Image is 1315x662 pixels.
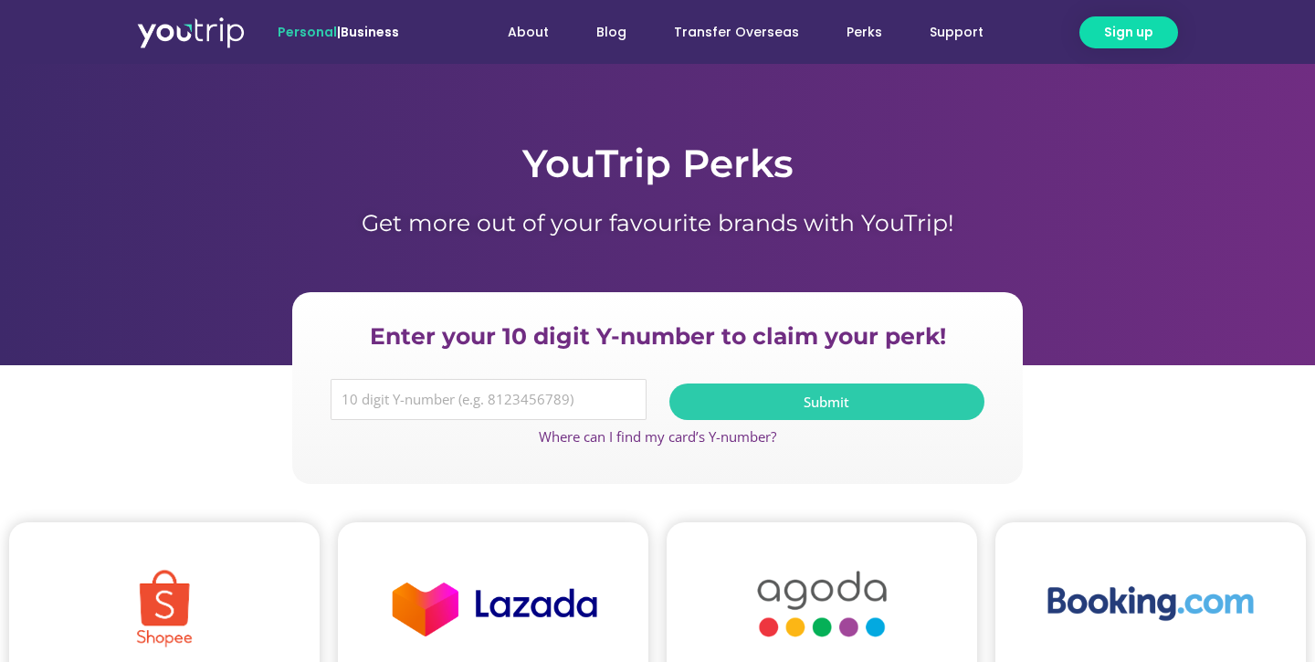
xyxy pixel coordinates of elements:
a: Where can I find my card’s Y-number? [539,427,776,446]
a: Business [341,23,399,41]
button: Submit [669,384,985,420]
nav: Menu [448,16,1007,49]
span: Sign up [1104,23,1153,42]
a: Perks [823,16,906,49]
h1: YouTrip Perks [137,137,1178,191]
span: Submit [804,395,849,409]
a: About [484,16,573,49]
a: Support [906,16,1007,49]
form: Y Number [331,379,984,435]
a: Transfer Overseas [650,16,823,49]
h2: Enter your 10 digit Y-number to claim your perk! [321,321,994,352]
input: 10 digit Y-number (e.g. 8123456789) [331,379,647,421]
h1: Get more out of your favourite brands with YouTrip! [137,209,1178,236]
a: Blog [573,16,650,49]
span: | [278,23,399,41]
a: Sign up [1079,16,1178,48]
span: Personal [278,23,337,41]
